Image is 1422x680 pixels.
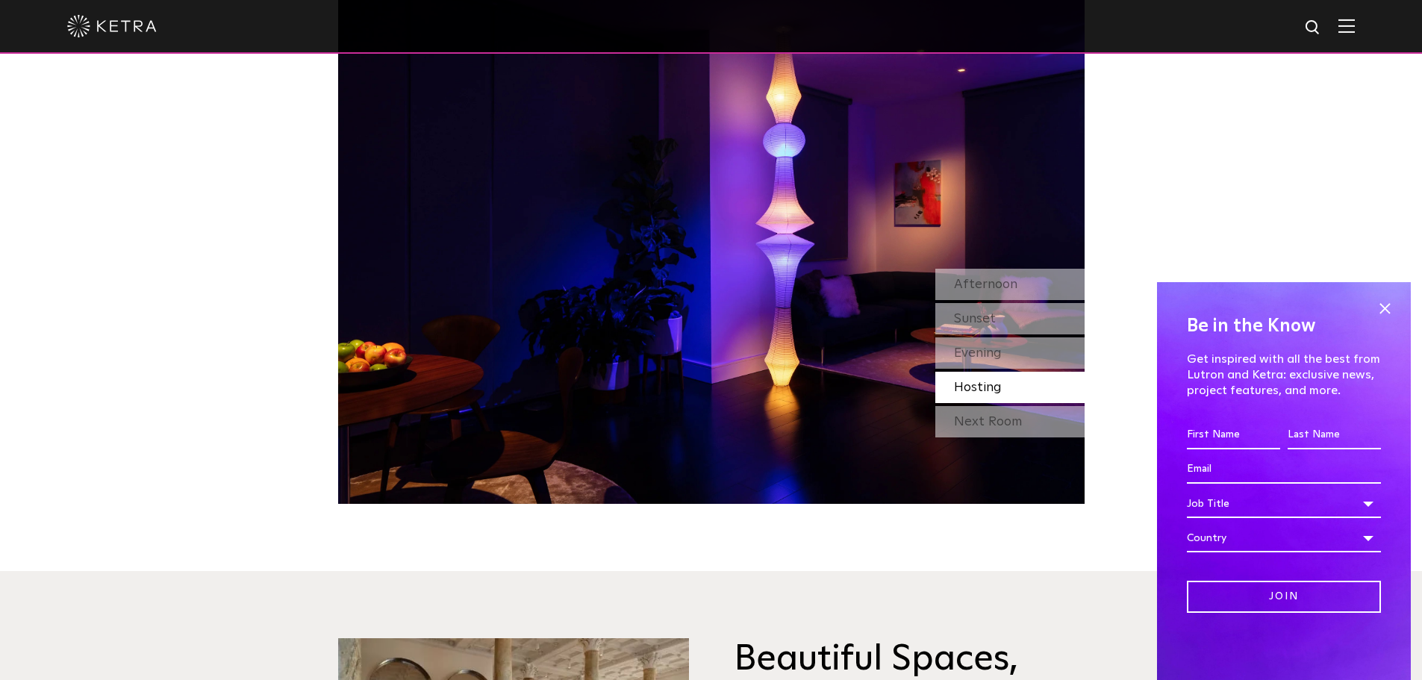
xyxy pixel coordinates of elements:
[1187,490,1381,518] div: Job Title
[954,278,1017,291] span: Afternoon
[954,312,996,325] span: Sunset
[67,15,157,37] img: ketra-logo-2019-white
[1187,421,1280,449] input: First Name
[1187,352,1381,398] p: Get inspired with all the best from Lutron and Ketra: exclusive news, project features, and more.
[954,346,1002,360] span: Evening
[1187,312,1381,340] h4: Be in the Know
[1187,581,1381,613] input: Join
[1187,455,1381,484] input: Email
[935,406,1085,437] div: Next Room
[954,381,1002,394] span: Hosting
[1304,19,1323,37] img: search icon
[1288,421,1381,449] input: Last Name
[1338,19,1355,33] img: Hamburger%20Nav.svg
[1187,524,1381,552] div: Country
